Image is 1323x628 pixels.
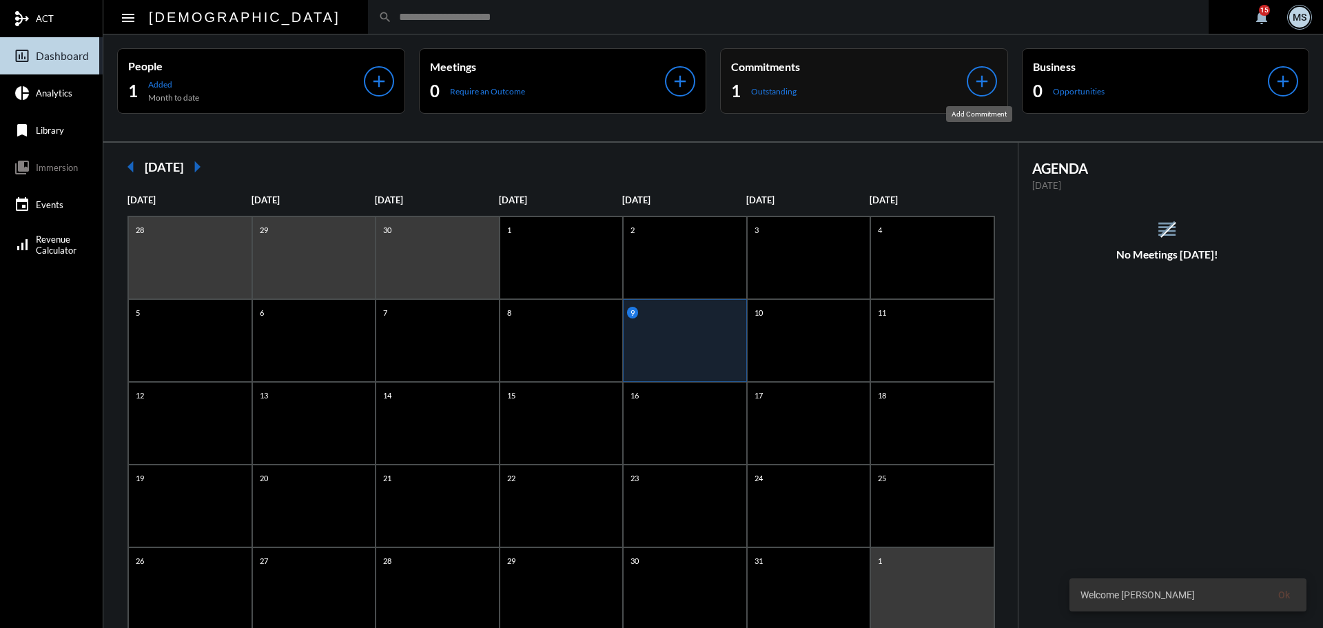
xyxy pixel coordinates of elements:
[127,194,252,205] p: [DATE]
[746,194,870,205] p: [DATE]
[369,72,389,91] mat-icon: add
[380,472,395,484] p: 21
[1033,80,1043,102] h2: 0
[430,80,440,102] h2: 0
[1289,7,1310,28] div: MS
[627,472,642,484] p: 23
[256,224,271,236] p: 29
[132,307,143,318] p: 5
[14,48,30,64] mat-icon: insert_chart_outlined
[380,307,391,318] p: 7
[149,6,340,28] h2: [DEMOGRAPHIC_DATA]
[751,555,766,567] p: 31
[145,159,183,174] h2: [DATE]
[751,224,762,236] p: 3
[1259,5,1270,16] div: 15
[1032,160,1303,176] h2: AGENDA
[1267,583,1301,607] button: Ok
[132,389,147,401] p: 12
[731,60,967,73] p: Commitments
[874,389,890,401] p: 18
[36,199,63,210] span: Events
[36,50,89,62] span: Dashboard
[132,555,147,567] p: 26
[14,236,30,253] mat-icon: signal_cellular_alt
[114,3,142,31] button: Toggle sidenav
[183,153,211,181] mat-icon: arrow_right
[972,72,992,91] mat-icon: add
[1156,218,1178,241] mat-icon: reorder
[380,555,395,567] p: 28
[1033,60,1269,73] p: Business
[627,224,638,236] p: 2
[430,60,666,73] p: Meetings
[256,307,267,318] p: 6
[380,224,395,236] p: 30
[874,555,885,567] p: 1
[627,555,642,567] p: 30
[1018,248,1317,261] h5: No Meetings [DATE]!
[504,555,519,567] p: 29
[946,106,1012,122] div: Add Commitment
[36,234,76,256] span: Revenue Calculator
[504,307,515,318] p: 8
[874,224,885,236] p: 4
[14,10,30,27] mat-icon: mediation
[252,194,376,205] p: [DATE]
[1032,180,1303,191] p: [DATE]
[36,162,78,173] span: Immersion
[120,10,136,26] mat-icon: Side nav toggle icon
[14,122,30,139] mat-icon: bookmark
[450,86,525,97] p: Require an Outcome
[1273,72,1293,91] mat-icon: add
[499,194,623,205] p: [DATE]
[751,307,766,318] p: 10
[148,92,199,103] p: Month to date
[128,59,364,72] p: People
[256,555,271,567] p: 27
[36,88,72,99] span: Analytics
[14,159,30,176] mat-icon: collections_bookmark
[1053,86,1105,97] p: Opportunities
[874,472,890,484] p: 25
[256,472,271,484] p: 20
[14,85,30,101] mat-icon: pie_chart
[751,389,766,401] p: 17
[132,472,147,484] p: 19
[870,194,994,205] p: [DATE]
[375,194,499,205] p: [DATE]
[1278,589,1290,600] span: Ok
[874,307,890,318] p: 11
[36,125,64,136] span: Library
[751,472,766,484] p: 24
[378,10,392,24] mat-icon: search
[627,307,638,318] p: 9
[504,224,515,236] p: 1
[627,389,642,401] p: 16
[148,79,199,90] p: Added
[380,389,395,401] p: 14
[14,196,30,213] mat-icon: event
[731,80,741,102] h2: 1
[1080,588,1195,602] span: Welcome [PERSON_NAME]
[128,80,138,102] h2: 1
[132,224,147,236] p: 28
[36,13,54,24] span: ACT
[751,86,797,97] p: Outstanding
[1253,9,1270,26] mat-icon: notifications
[117,153,145,181] mat-icon: arrow_left
[504,472,519,484] p: 22
[504,389,519,401] p: 15
[256,389,271,401] p: 13
[670,72,690,91] mat-icon: add
[622,194,746,205] p: [DATE]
